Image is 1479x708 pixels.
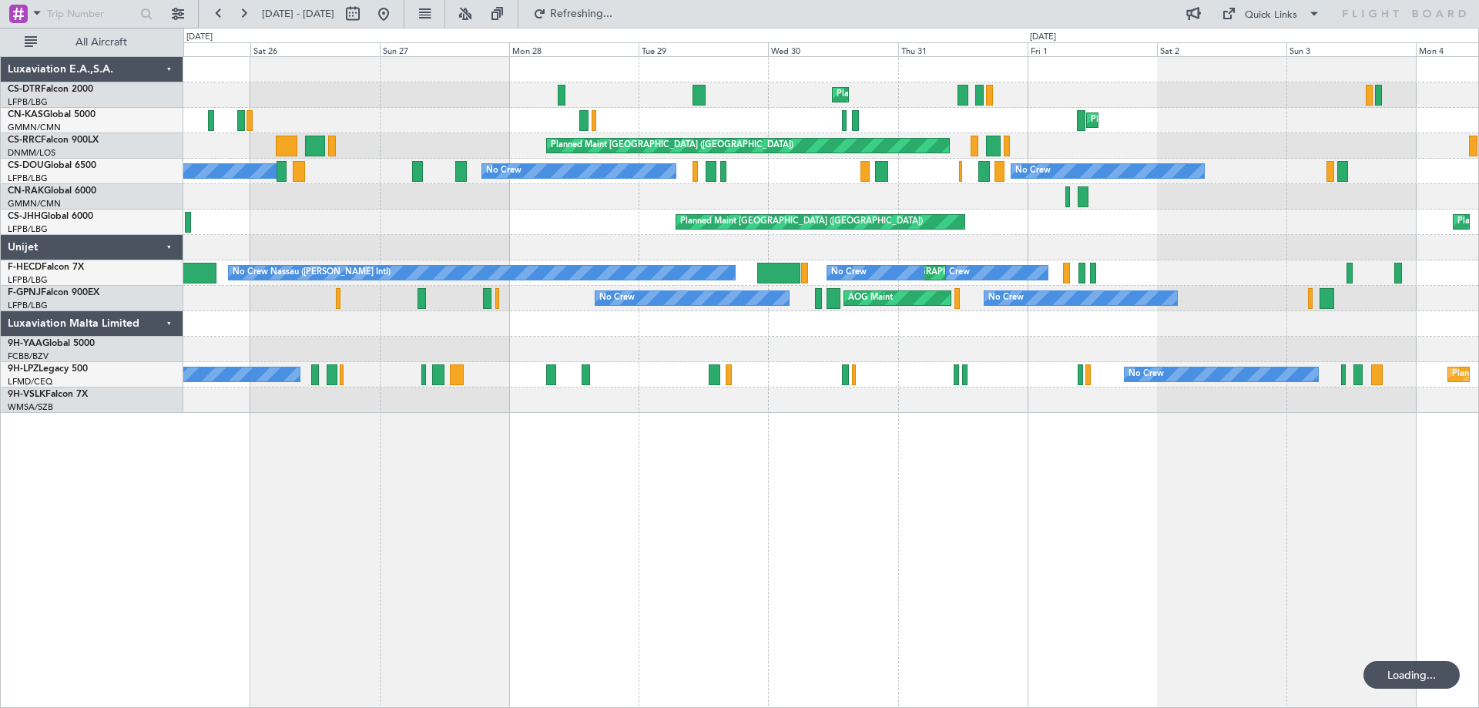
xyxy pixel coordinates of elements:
div: Mon 28 [509,42,639,56]
a: LFMD/CEQ [8,376,52,388]
span: F-HECD [8,263,42,272]
div: [DATE] [1030,31,1056,44]
a: LFPB/LBG [8,223,48,235]
div: Planned Maint [GEOGRAPHIC_DATA] ([GEOGRAPHIC_DATA]) [551,134,793,157]
span: 9H-LPZ [8,364,39,374]
span: CS-JHH [8,212,41,221]
span: All Aircraft [40,37,163,48]
div: Fri 25 [121,42,250,56]
a: CS-DOUGlobal 6500 [8,161,96,170]
div: Planned Maint Nice ([GEOGRAPHIC_DATA]) [837,83,1008,106]
a: DNMM/LOS [8,147,55,159]
span: 9H-VSLK [8,390,45,399]
a: CS-DTRFalcon 2000 [8,85,93,94]
a: LFPB/LBG [8,300,48,311]
div: No Crew [486,159,522,183]
span: Refreshing... [549,8,614,19]
div: No Crew [934,261,970,284]
span: 9H-YAA [8,339,42,348]
div: Sat 2 [1157,42,1286,56]
button: All Aircraft [17,30,167,55]
a: F-HECDFalcon 7X [8,263,84,272]
a: LFPB/LBG [8,274,48,286]
div: AOG Maint [848,287,893,310]
span: CS-DTR [8,85,41,94]
div: Thu 31 [898,42,1028,56]
span: CS-RRC [8,136,41,145]
a: CS-JHHGlobal 6000 [8,212,93,221]
button: Quick Links [1214,2,1328,26]
span: CS-DOU [8,161,44,170]
button: Refreshing... [526,2,619,26]
div: No Crew [599,287,635,310]
span: [DATE] - [DATE] [262,7,334,21]
div: Planned Maint Olbia (Costa Smeralda) [1091,109,1240,132]
a: CN-RAKGlobal 6000 [8,186,96,196]
input: Trip Number [47,2,136,25]
a: WMSA/SZB [8,401,53,413]
div: No Crew [988,287,1024,310]
div: Loading... [1363,661,1460,689]
div: Fri 1 [1028,42,1157,56]
div: [DATE] [186,31,213,44]
a: F-GPNJFalcon 900EX [8,288,99,297]
div: No Crew Nassau ([PERSON_NAME] Intl) [233,261,391,284]
a: CN-KASGlobal 5000 [8,110,96,119]
a: LFPB/LBG [8,96,48,108]
div: Sat 26 [250,42,380,56]
div: No Crew [1015,159,1051,183]
a: GMMN/CMN [8,198,61,210]
span: CN-RAK [8,186,44,196]
a: 9H-YAAGlobal 5000 [8,339,95,348]
div: Tue 29 [639,42,768,56]
div: Sun 27 [380,42,509,56]
a: 9H-LPZLegacy 500 [8,364,88,374]
a: FCBB/BZV [8,351,49,362]
span: F-GPNJ [8,288,41,297]
span: CN-KAS [8,110,43,119]
a: GMMN/CMN [8,122,61,133]
div: No Crew [1129,363,1164,386]
div: No Crew [831,261,867,284]
div: Quick Links [1245,8,1297,23]
div: Sun 3 [1286,42,1416,56]
a: CS-RRCFalcon 900LX [8,136,99,145]
a: LFPB/LBG [8,173,48,184]
a: 9H-VSLKFalcon 7X [8,390,88,399]
div: Wed 30 [768,42,897,56]
div: Planned Maint [GEOGRAPHIC_DATA] ([GEOGRAPHIC_DATA]) [680,210,923,233]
